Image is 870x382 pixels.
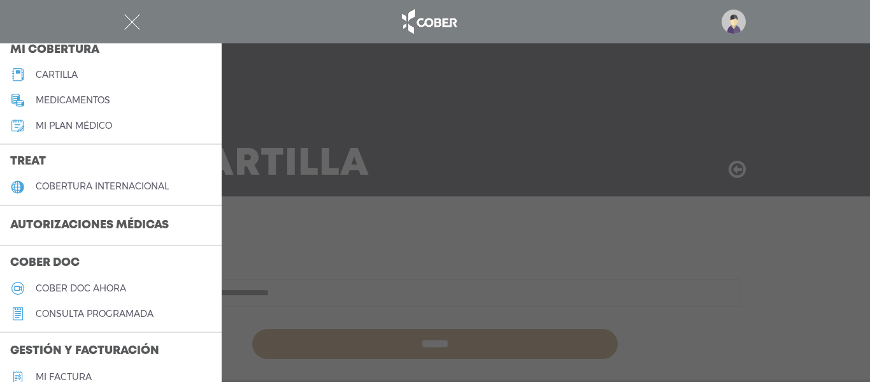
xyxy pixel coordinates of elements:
[36,283,126,294] h5: Cober doc ahora
[36,70,78,80] h5: cartilla
[36,181,169,192] h5: cobertura internacional
[124,14,140,30] img: Cober_menu-close-white.svg
[722,10,746,34] img: profile-placeholder.svg
[36,95,110,106] h5: medicamentos
[36,309,153,320] h5: consulta programada
[36,121,112,131] h5: Mi plan médico
[395,6,462,37] img: logo_cober_home-white.png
